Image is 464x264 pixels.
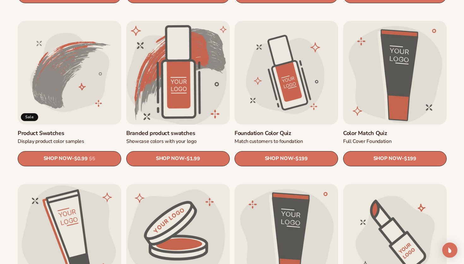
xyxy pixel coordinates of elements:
a: SHOP NOW- $199 [343,151,447,166]
a: SHOP NOW- $199 [235,151,338,166]
span: SHOP NOW [373,156,402,162]
a: Product Swatches [18,129,121,137]
a: Branded product swatches [126,129,230,137]
span: $0.99 [74,156,87,162]
span: $199 [404,156,416,162]
a: SHOP NOW- $0.99 $5 [18,151,121,166]
span: $199 [295,156,308,162]
span: $1.99 [187,156,200,162]
span: SHOP NOW [156,156,184,162]
span: SHOP NOW [44,156,72,162]
div: Open Intercom Messenger [442,243,457,258]
s: $5 [89,156,95,162]
a: SHOP NOW- $1.99 [126,151,230,166]
a: Foundation Color Quiz [235,129,338,137]
span: SHOP NOW [265,156,293,162]
a: Color Match Quiz [343,129,447,137]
